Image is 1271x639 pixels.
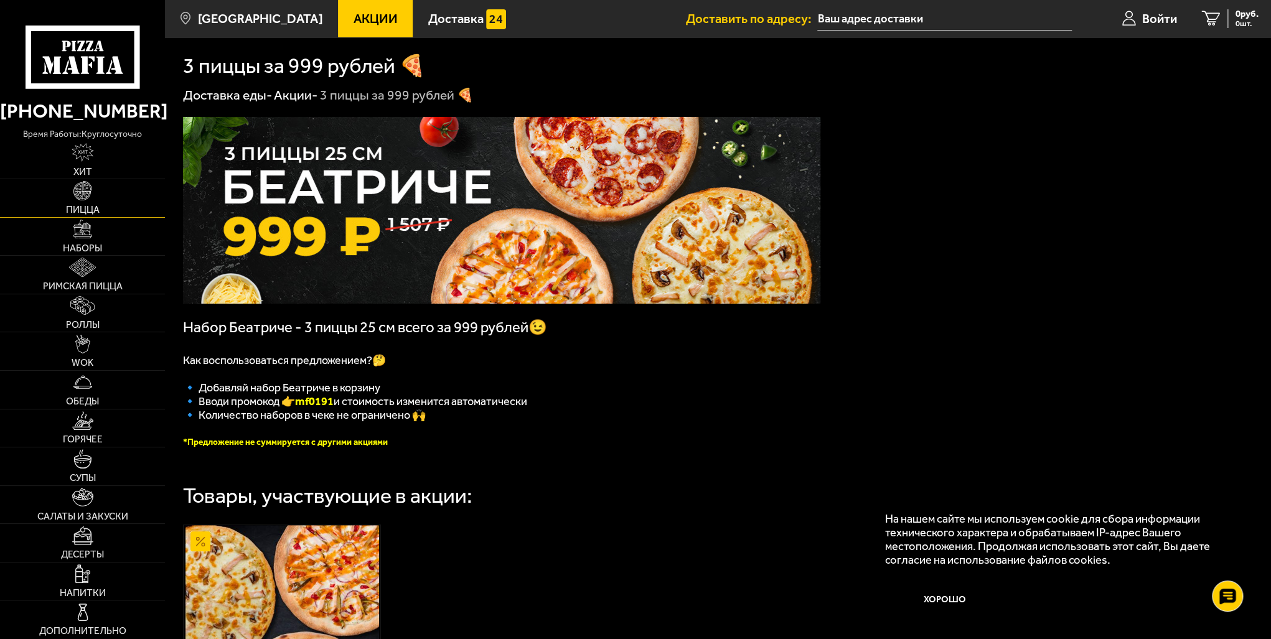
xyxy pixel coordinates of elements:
span: Пицца [66,205,100,215]
span: 0 шт. [1236,20,1259,28]
div: Товары, участвующие в акции: [183,485,472,506]
span: 🔹 Вводи промокод 👉 и стоимость изменится автоматически [183,394,527,408]
span: Салаты и закуски [37,512,128,521]
font: *Предложение не суммируется с другими акциями [183,437,388,447]
a: Акции- [274,87,317,103]
span: Доставка [428,12,484,25]
span: Напитки [60,589,106,598]
span: Как воспользоваться предложением?🤔 [183,353,386,367]
span: Дополнительно [39,627,126,636]
span: 0 руб. [1236,9,1259,19]
span: [GEOGRAPHIC_DATA] [198,12,323,25]
span: Роллы [66,320,100,330]
h1: 3 пиццы за 999 рублей 🍕 [183,55,425,77]
span: Доставить по адресу: [685,12,817,25]
p: На нашем сайте мы используем cookie для сбора информации технического характера и обрабатываем IP... [885,512,1232,567]
span: Хит [73,167,92,177]
span: 🔹 Добавляй набор Беатриче в корзину [183,381,380,394]
div: 3 пиццы за 999 рублей 🍕 [320,86,474,104]
input: Ваш адрес доставки [817,7,1071,30]
b: mf0191 [295,394,334,408]
span: Десерты [61,550,104,559]
span: Горячее [63,435,103,444]
span: Войти [1142,12,1177,25]
span: Набор Беатриче - 3 пиццы 25 см всего за 999 рублей😉 [183,319,547,336]
a: Доставка еды- [183,87,272,103]
span: Обеды [66,397,99,406]
span: Римская пицца [43,282,123,291]
span: Наборы [63,244,102,253]
img: Акционный [190,531,210,551]
img: 1024x1024 [183,117,820,304]
button: Хорошо [885,580,1004,620]
span: 🔹 Количество наборов в чеке не ограничено 🙌 [183,408,426,422]
img: 15daf4d41897b9f0e9f617042186c801.svg [486,9,506,29]
span: Акции [354,12,398,25]
span: Супы [70,473,96,483]
span: WOK [72,358,93,368]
